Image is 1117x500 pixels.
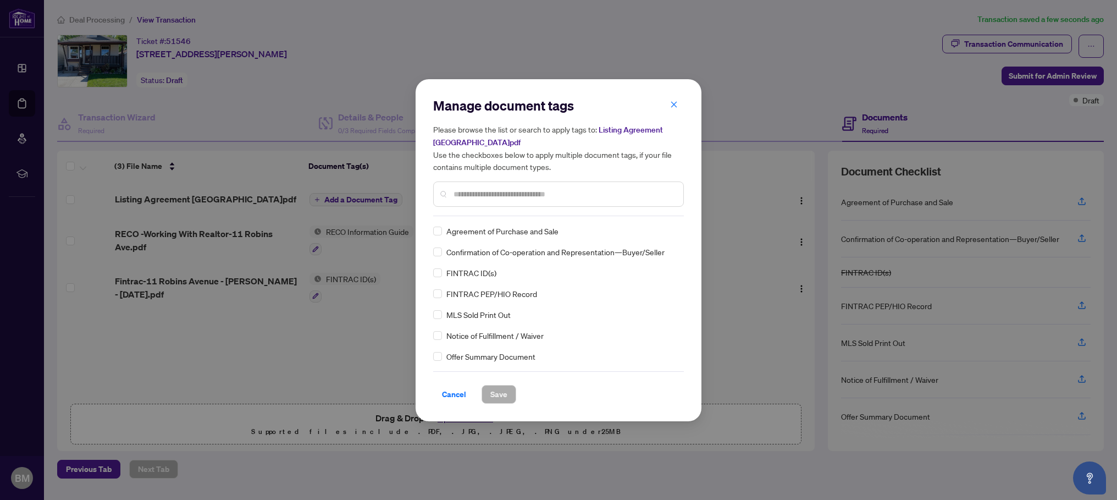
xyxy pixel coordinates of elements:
span: FINTRAC PEP/HIO Record [446,288,537,300]
span: Offer Summary Document [446,350,535,362]
button: Open asap [1073,461,1106,494]
span: Notice of Fulfillment / Waiver [446,329,544,342]
span: FINTRAC ID(s) [446,267,496,279]
span: Listing Agreement [GEOGRAPHIC_DATA]pdf [433,125,663,147]
span: Agreement of Purchase and Sale [446,225,558,237]
h2: Manage document tags [433,97,684,114]
span: Cancel [442,386,466,403]
button: Cancel [433,385,475,404]
button: Save [482,385,516,404]
h5: Please browse the list or search to apply tags to: Use the checkboxes below to apply multiple doc... [433,123,684,173]
span: Confirmation of Co-operation and Representation—Buyer/Seller [446,246,665,258]
span: MLS Sold Print Out [446,309,511,321]
span: close [670,101,678,108]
